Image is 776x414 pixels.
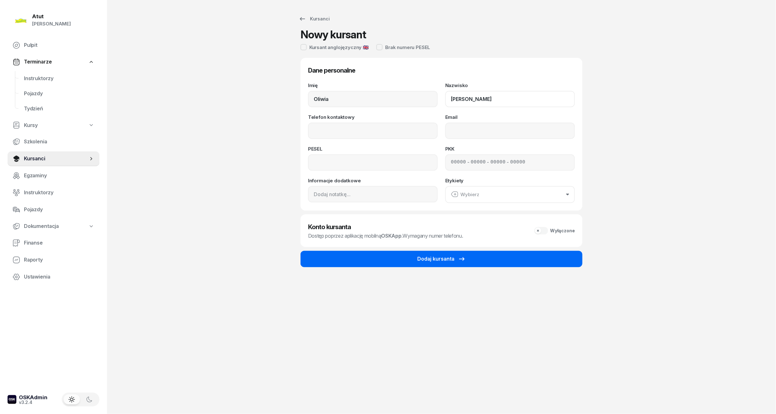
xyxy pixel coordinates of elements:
div: [PERSON_NAME] [32,20,71,28]
div: Kursanci [299,15,330,23]
a: Pulpit [8,38,99,53]
div: Kursant anglojęzyczny 🇬🇧 [309,45,369,50]
span: - [487,158,489,167]
div: Dodaj kursanta [417,255,466,263]
div: Atut [32,14,71,19]
input: 00000 [471,158,486,167]
a: Instruktorzy [19,71,99,86]
div: Brak numeru PESEL [385,45,430,50]
a: Finanse [8,235,99,251]
a: Dokumentacja [8,219,99,234]
input: 00000 [510,158,526,167]
a: Egzaminy [8,168,99,183]
a: Tydzień [19,101,99,116]
span: - [507,158,509,167]
a: Szkolenia [8,134,99,149]
a: Ustawienia [8,269,99,284]
span: Ustawienia [24,273,94,281]
h1: Nowy kursant [301,29,366,40]
span: Dokumentacja [24,222,59,230]
span: Instruktorzy [24,75,94,83]
button: Dodaj kursanta [301,251,582,267]
a: Kursanci [8,151,99,166]
input: 00000 [451,158,466,167]
h3: Dane personalne [308,65,575,75]
a: Instruktorzy [8,185,99,200]
span: Egzaminy [24,172,94,180]
span: Kursy [24,121,38,130]
a: Kursanci [293,13,335,25]
span: Wymagany numer telefonu. [403,233,463,239]
a: Kursy [8,118,99,133]
span: Terminarze [24,58,52,66]
span: Pulpit [24,41,94,49]
span: Kursanci [24,155,88,163]
span: Pojazdy [24,206,94,214]
a: OSKApp [381,233,402,239]
span: Tydzień [24,105,94,113]
span: Pojazdy [24,90,94,98]
span: Finanse [24,239,94,247]
div: Dostęp poprzez aplikację mobilną . [308,232,463,240]
span: - [467,158,470,167]
span: Instruktorzy [24,189,94,197]
span: Szkolenia [24,138,94,146]
span: Raporty [24,256,94,264]
input: 00000 [491,158,506,167]
a: Raporty [8,252,99,268]
h3: Konto kursanta [308,222,463,232]
button: Wybierz [445,186,575,203]
div: OSKAdmin [19,395,48,400]
div: v3.2.4 [19,400,48,405]
a: Pojazdy [8,202,99,217]
img: logo-xs-dark@2x.png [8,395,16,404]
a: Terminarze [8,55,99,69]
input: Dodaj notatkę... [308,186,438,202]
div: Wybierz [451,190,479,199]
a: Pojazdy [19,86,99,101]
